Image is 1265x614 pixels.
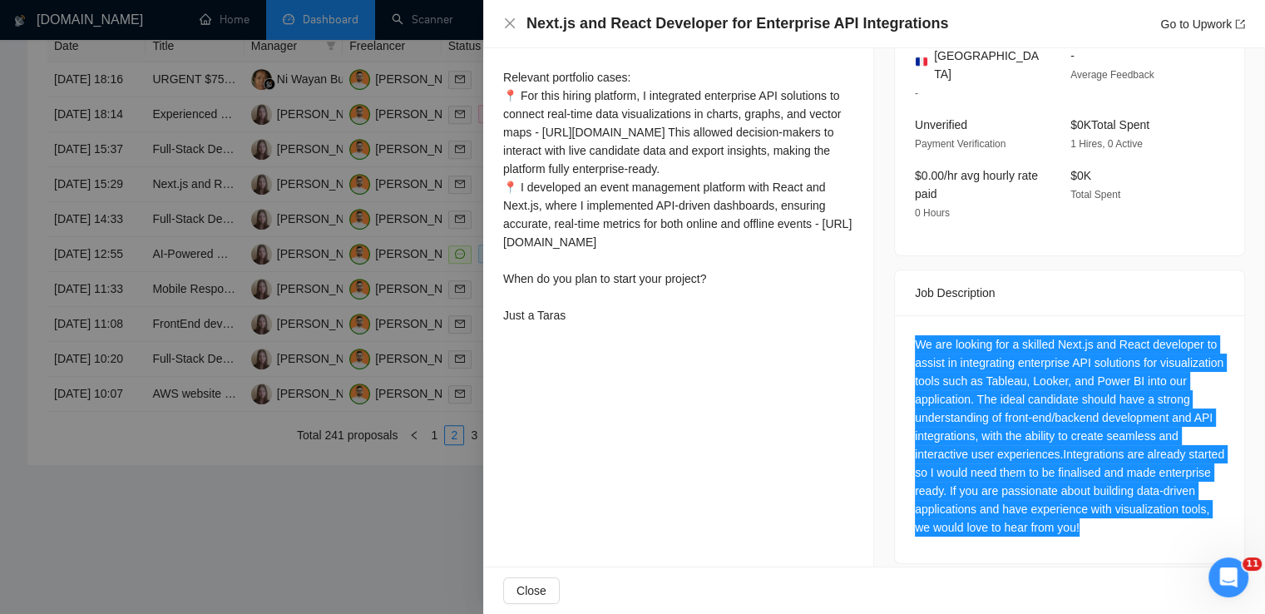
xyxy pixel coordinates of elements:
span: [GEOGRAPHIC_DATA] [934,47,1044,83]
span: - [1070,49,1075,62]
span: - [915,87,918,99]
iframe: Intercom live chat [1208,557,1248,597]
span: $0K Total Spent [1070,118,1149,131]
span: export [1235,19,1245,29]
div: Job Description [915,270,1224,315]
h4: Next.js and React Developer for Enterprise API Integrations [526,13,948,34]
span: Unverified [915,118,967,131]
span: Payment Verification [915,138,1006,150]
button: Close [503,17,516,31]
span: 0 Hours [915,207,950,219]
span: Close [516,582,546,600]
span: close [503,17,516,30]
span: Average Feedback [1070,69,1154,81]
img: 🇫🇷 [916,56,927,67]
span: 11 [1243,557,1262,571]
span: $0K [1070,169,1091,182]
span: $0.00/hr avg hourly rate paid [915,169,1038,201]
span: Total Spent [1070,189,1120,201]
button: Close [503,577,560,604]
div: We are looking for a skilled Next.js and React developer to assist in integrating enterprise API ... [915,335,1224,537]
span: 1 Hires, 0 Active [1070,138,1143,150]
a: Go to Upworkexport [1160,17,1245,31]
